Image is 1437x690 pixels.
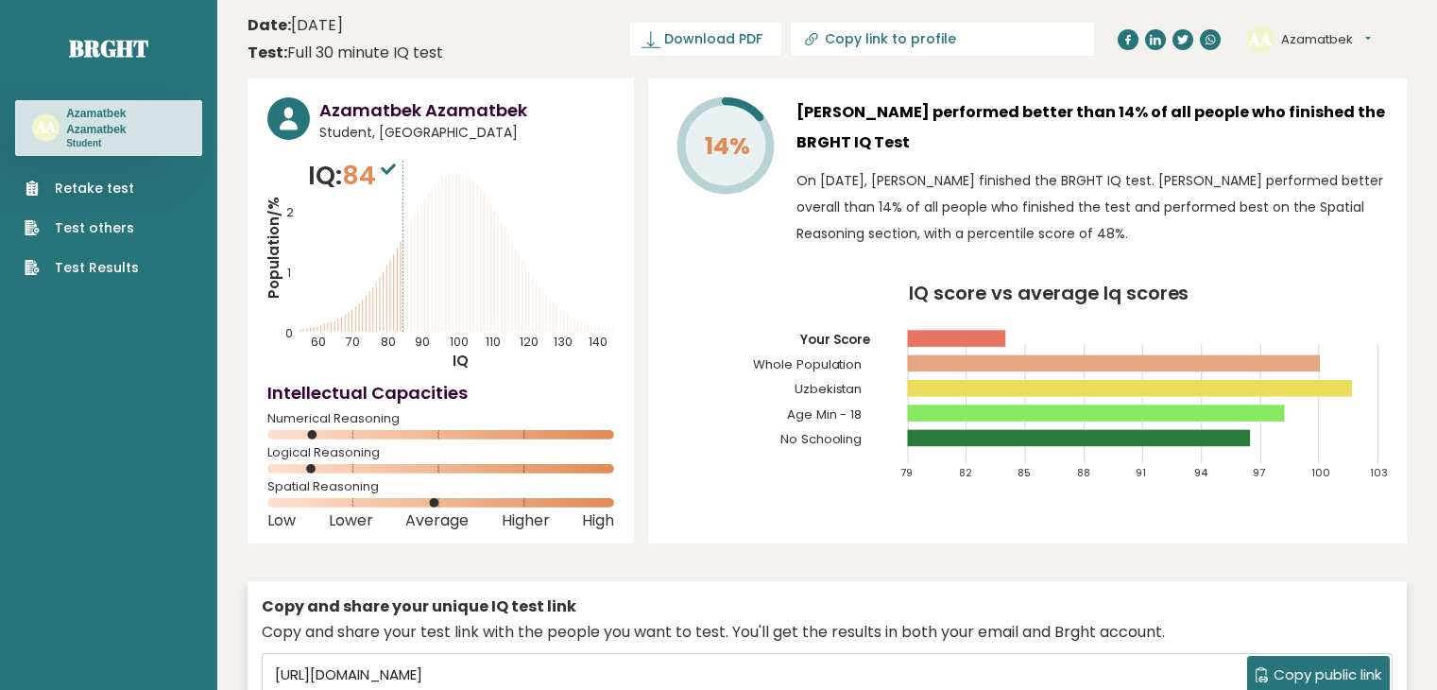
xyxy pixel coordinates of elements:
tspan: 130 [554,334,573,350]
span: Copy public link [1274,664,1381,686]
tspan: 79 [900,465,913,480]
tspan: 60 [312,334,327,350]
a: Retake test [25,179,139,198]
tspan: 140 [589,334,607,350]
tspan: No Schooling [780,430,863,448]
tspan: 120 [520,334,539,350]
tspan: 103 [1371,465,1389,480]
tspan: Your Score [799,331,871,349]
tspan: 82 [959,465,972,480]
a: Test Results [25,258,139,278]
tspan: 85 [1018,465,1032,480]
tspan: 88 [1077,465,1090,480]
tspan: 100 [1312,465,1331,480]
span: Numerical Reasoning [267,415,614,423]
tspan: 14% [705,129,750,163]
a: Test others [25,218,139,238]
tspan: Whole Population [753,355,863,373]
text: AA [35,117,58,138]
tspan: IQ [453,351,469,371]
a: Download PDF [630,23,781,56]
tspan: 80 [381,334,396,350]
tspan: 0 [285,325,293,341]
tspan: 91 [1136,465,1146,480]
a: Brght [69,33,148,63]
tspan: 1 [287,265,291,281]
text: AA [1248,27,1272,49]
p: Student [66,137,185,150]
tspan: 97 [1253,465,1265,480]
h3: [PERSON_NAME] performed better than 14% of all people who finished the BRGHT IQ Test [796,97,1387,158]
div: Copy and share your test link with the people you want to test. You'll get the results in both yo... [262,621,1393,644]
div: Copy and share your unique IQ test link [262,595,1393,618]
p: IQ: [308,157,401,195]
tspan: Age Min - 18 [787,405,863,423]
tspan: 2 [286,204,294,220]
span: High [582,517,614,525]
span: Spatial Reasoning [267,483,614,491]
tspan: 100 [450,334,469,350]
span: Average [405,517,469,525]
b: Date: [248,14,291,36]
tspan: 94 [1194,465,1208,480]
span: Higher [502,517,550,525]
tspan: Population/% [264,197,283,299]
h3: Azamatbek Azamatbek [66,106,185,137]
div: Full 30 minute IQ test [248,42,443,64]
h3: Azamatbek Azamatbek [319,97,614,123]
button: Azamatbek [1281,30,1371,49]
tspan: 110 [486,334,501,350]
b: Test: [248,42,287,63]
span: Low [267,517,296,525]
span: Download PDF [664,29,762,49]
h4: Intellectual Capacities [267,380,614,405]
span: Lower [329,517,373,525]
p: On [DATE], [PERSON_NAME] finished the BRGHT IQ test. [PERSON_NAME] performed better overall than ... [796,167,1387,247]
span: 84 [342,158,401,193]
time: [DATE] [248,14,343,37]
tspan: 70 [346,334,360,350]
tspan: IQ score vs average Iq scores [909,280,1189,306]
tspan: Uzbekistan [795,380,863,398]
span: Student, [GEOGRAPHIC_DATA] [319,123,614,143]
span: Logical Reasoning [267,449,614,457]
tspan: 90 [415,334,430,350]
